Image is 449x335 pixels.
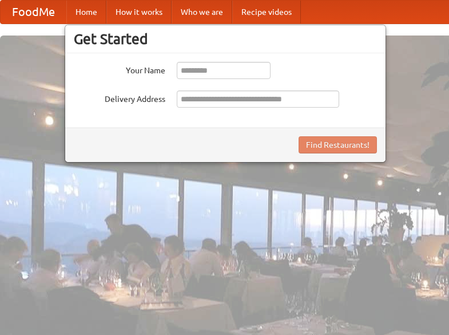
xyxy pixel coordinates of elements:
[66,1,106,23] a: Home
[106,1,172,23] a: How it works
[74,90,165,105] label: Delivery Address
[232,1,301,23] a: Recipe videos
[172,1,232,23] a: Who we are
[1,1,66,23] a: FoodMe
[74,30,377,48] h3: Get Started
[299,136,377,153] button: Find Restaurants!
[74,62,165,76] label: Your Name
